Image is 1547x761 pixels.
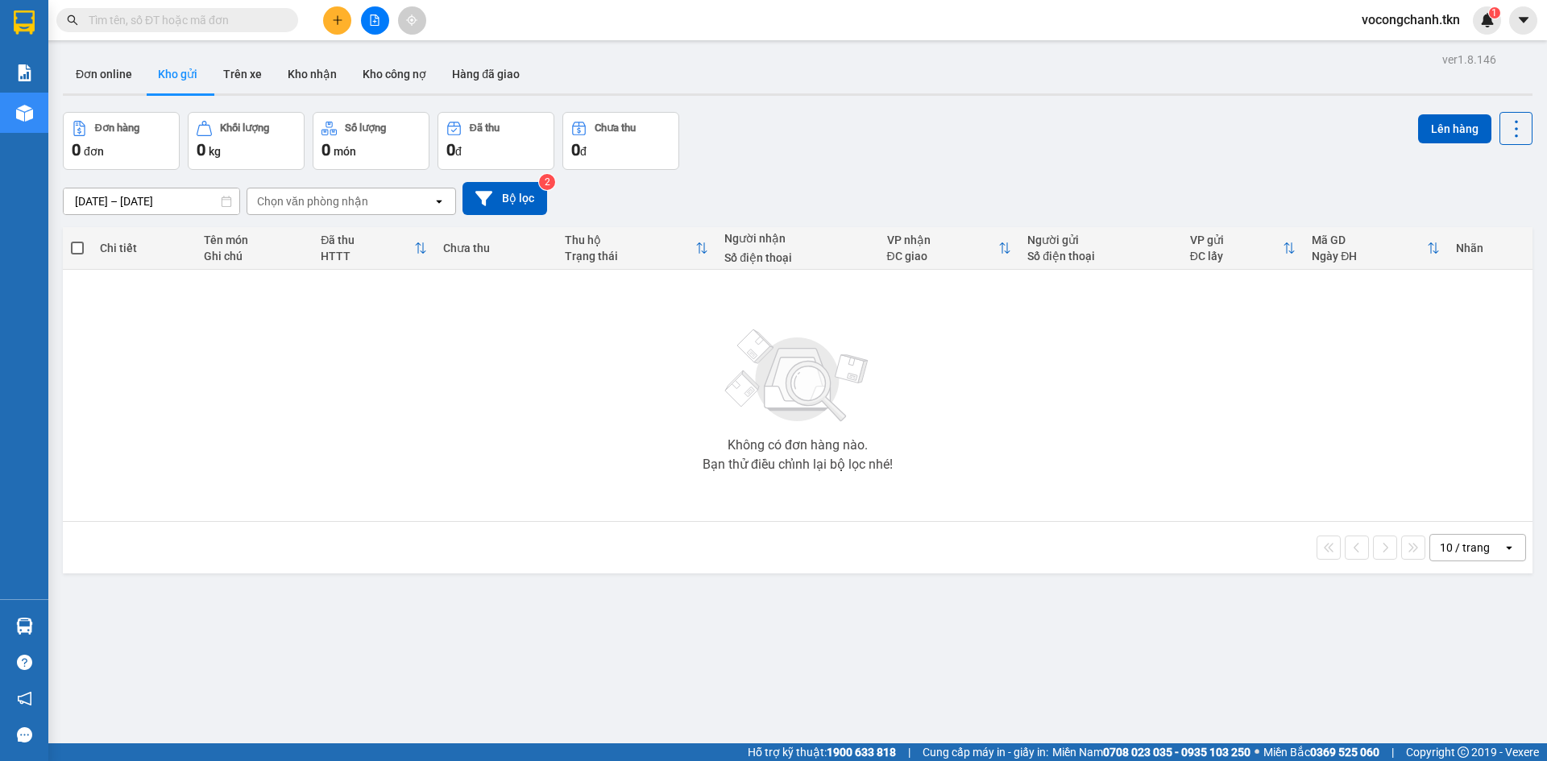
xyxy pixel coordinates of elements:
img: icon-new-feature [1480,13,1495,27]
div: VP gửi [1190,234,1283,246]
sup: 1 [1489,7,1500,19]
span: aim [406,14,417,26]
div: Nhãn [1456,242,1524,254]
span: 0 [72,140,81,159]
div: Số lượng [345,122,386,134]
span: món [334,145,356,158]
span: question-circle [17,655,32,670]
div: HTTT [321,250,414,263]
span: | [1391,743,1394,761]
button: Khối lượng0kg [188,112,305,170]
input: Select a date range. [64,188,239,214]
div: Đã thu [470,122,500,134]
span: 0 [197,140,205,159]
th: Toggle SortBy [557,227,716,270]
span: Cung cấp máy in - giấy in: [923,743,1048,761]
span: copyright [1458,747,1469,758]
span: Miền Nam [1052,743,1250,761]
svg: open [1503,541,1516,554]
div: Chi tiết [100,242,187,254]
button: Kho gửi [145,55,210,93]
div: Thu hộ [565,234,695,246]
div: Không có đơn hàng nào. [728,439,868,452]
th: Toggle SortBy [1182,227,1304,270]
strong: 1900 633 818 [827,746,896,759]
div: Chưa thu [443,242,549,254]
span: 0 [321,140,330,159]
svg: open [433,195,446,208]
span: Hỗ trợ kỹ thuật: [748,743,896,761]
span: vocongchanh.tkn [1349,10,1473,30]
span: 1 [1491,7,1497,19]
button: Đơn hàng0đơn [63,112,180,170]
img: svg+xml;base64,PHN2ZyBjbGFzcz0ibGlzdC1wbHVnX19zdmciIHhtbG5zPSJodHRwOi8vd3d3LnczLm9yZy8yMDAwL3N2Zy... [717,320,878,432]
img: solution-icon [16,64,33,81]
button: Số lượng0món [313,112,429,170]
div: Chọn văn phòng nhận [257,193,368,209]
button: plus [323,6,351,35]
div: Số điện thoại [724,251,870,264]
th: Toggle SortBy [1304,227,1448,270]
button: Chưa thu0đ [562,112,679,170]
div: Mã GD [1312,234,1427,246]
strong: 0369 525 060 [1310,746,1379,759]
button: Đã thu0đ [438,112,554,170]
span: notification [17,691,32,706]
button: Hàng đã giao [439,55,533,93]
span: message [17,727,32,742]
span: kg [209,145,221,158]
button: file-add [361,6,389,35]
th: Toggle SortBy [879,227,1020,270]
input: Tìm tên, số ĐT hoặc mã đơn [89,11,279,29]
img: warehouse-icon [16,618,33,635]
span: | [908,743,910,761]
span: đ [455,145,462,158]
span: caret-down [1516,13,1531,27]
button: Trên xe [210,55,275,93]
div: 10 / trang [1440,540,1490,556]
div: Bạn thử điều chỉnh lại bộ lọc nhé! [703,458,893,471]
div: ĐC lấy [1190,250,1283,263]
span: Miền Bắc [1263,743,1379,761]
div: Ngày ĐH [1312,250,1427,263]
button: Bộ lọc [462,182,547,215]
div: Tên món [204,234,305,246]
span: ⚪️ [1255,749,1259,755]
button: Kho công nợ [350,55,439,93]
div: Đã thu [321,234,414,246]
div: Ghi chú [204,250,305,263]
div: Trạng thái [565,250,695,263]
div: ĐC giao [887,250,999,263]
div: Chưa thu [595,122,636,134]
span: đ [580,145,587,158]
button: aim [398,6,426,35]
div: Đơn hàng [95,122,139,134]
span: plus [332,14,343,26]
strong: 0708 023 035 - 0935 103 250 [1103,746,1250,759]
span: file-add [369,14,380,26]
div: VP nhận [887,234,999,246]
button: Kho nhận [275,55,350,93]
div: Người gửi [1027,234,1173,246]
img: logo-vxr [14,10,35,35]
div: Khối lượng [220,122,269,134]
th: Toggle SortBy [313,227,435,270]
div: Số điện thoại [1027,250,1173,263]
span: search [67,14,78,26]
span: đơn [84,145,104,158]
button: caret-down [1509,6,1537,35]
sup: 2 [539,174,555,190]
div: ver 1.8.146 [1442,51,1496,68]
img: warehouse-icon [16,105,33,122]
button: Đơn online [63,55,145,93]
div: Người nhận [724,232,870,245]
button: Lên hàng [1418,114,1491,143]
span: 0 [446,140,455,159]
span: 0 [571,140,580,159]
